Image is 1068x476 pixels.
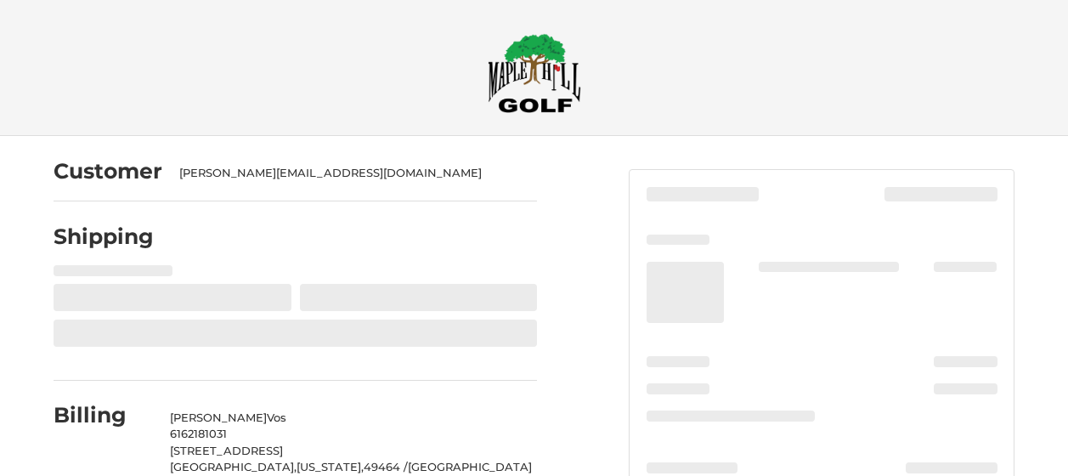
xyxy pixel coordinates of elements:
[170,444,283,457] span: [STREET_ADDRESS]
[54,158,162,184] h2: Customer
[408,460,532,473] span: [GEOGRAPHIC_DATA]
[267,411,286,424] span: Vos
[297,460,364,473] span: [US_STATE],
[488,33,581,113] img: Maple Hill Golf
[170,427,227,440] span: 6162181031
[54,402,153,428] h2: Billing
[364,460,408,473] span: 49464 /
[179,165,521,182] div: [PERSON_NAME][EMAIL_ADDRESS][DOMAIN_NAME]
[170,411,267,424] span: [PERSON_NAME]
[170,460,297,473] span: [GEOGRAPHIC_DATA],
[54,224,154,250] h2: Shipping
